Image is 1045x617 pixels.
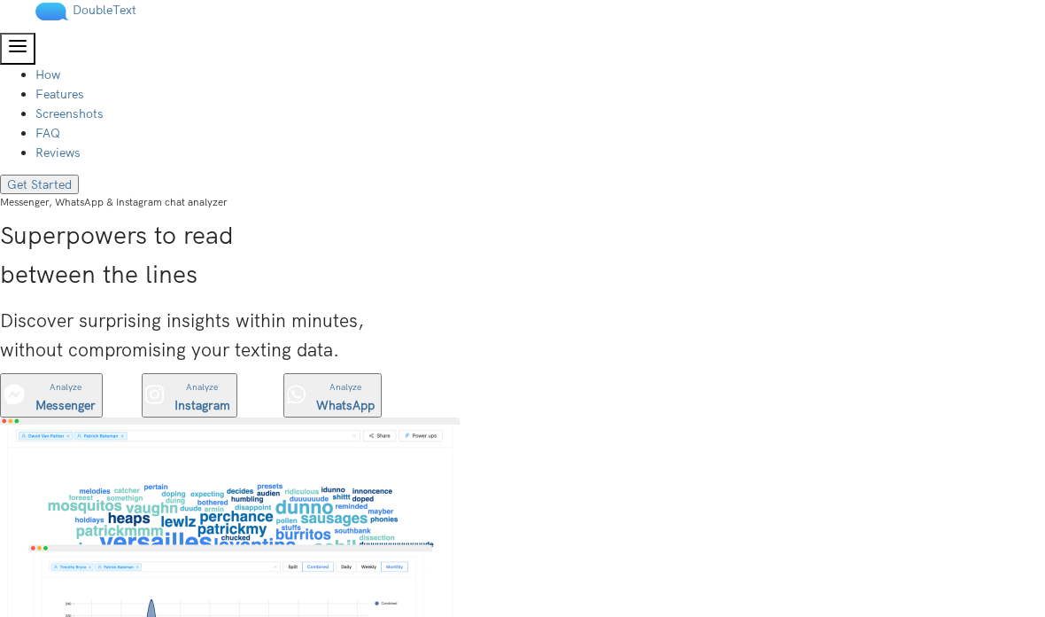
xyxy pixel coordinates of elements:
b: WhatsApp [316,397,375,413]
b: Instagram [174,397,230,413]
a: Features [35,86,84,102]
span: Analyze [50,381,81,393]
a: FAQ [35,125,60,141]
button: Analyze Instagram [142,373,237,418]
a: Reviews [35,144,81,160]
span: Analyze [329,381,361,393]
a: Analyze Instagram [142,393,237,409]
span: Analyze [186,381,218,393]
a: DoubleText [35,2,136,18]
button: Analyze WhatsApp [283,373,382,418]
img: mS3x8y1f88AAAAABJRU5ErkJggg== [35,3,69,20]
b: Messenger [35,397,96,413]
span: DoubleText [73,2,136,18]
a: Screenshots [35,105,104,121]
a: Analyze WhatsApp [283,393,382,409]
a: How [35,66,60,82]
